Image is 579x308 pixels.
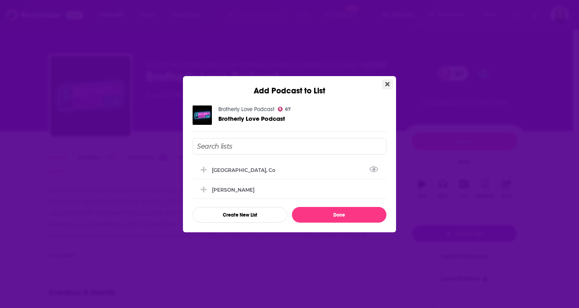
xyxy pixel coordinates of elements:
[193,138,386,223] div: Add Podcast To List
[193,161,386,179] div: Denver, Co
[193,138,386,155] input: Search lists
[193,207,287,223] button: Create New List
[212,187,255,193] div: [PERSON_NAME]
[382,79,393,89] button: Close
[275,172,280,172] button: View Link
[193,105,212,125] img: Brotherly Love Podcast
[183,76,396,96] div: Add Podcast to List
[193,181,386,198] div: Melissa Sonners
[218,106,275,113] a: Brotherly Love Podcast
[292,207,386,223] button: Done
[212,167,280,173] div: [GEOGRAPHIC_DATA], Co
[278,107,291,112] a: 67
[285,107,291,111] span: 67
[218,115,285,122] a: Brotherly Love Podcast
